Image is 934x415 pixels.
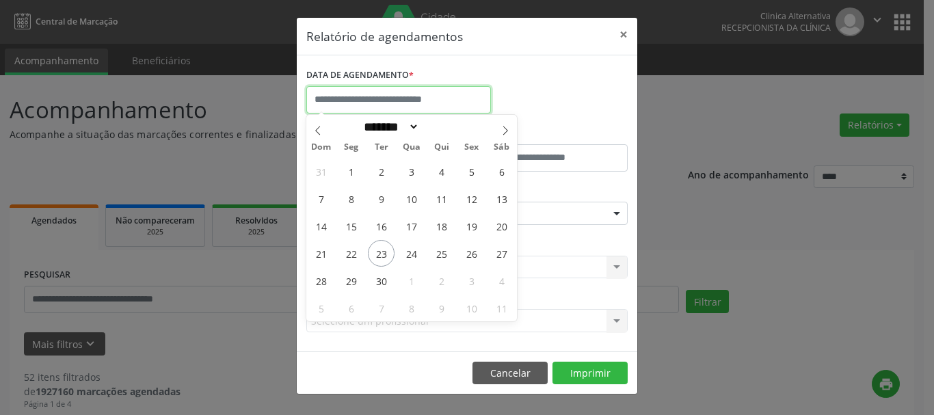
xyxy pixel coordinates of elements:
span: Setembro 26, 2025 [458,240,485,267]
span: Outubro 3, 2025 [458,267,485,294]
span: Setembro 6, 2025 [488,158,515,185]
button: Imprimir [552,362,628,385]
span: Setembro 2, 2025 [368,158,395,185]
span: Setembro 8, 2025 [338,185,364,212]
span: Setembro 3, 2025 [398,158,425,185]
span: Setembro 4, 2025 [428,158,455,185]
h5: Relatório de agendamentos [306,27,463,45]
span: Outubro 8, 2025 [398,295,425,321]
span: Setembro 24, 2025 [398,240,425,267]
span: Setembro 19, 2025 [458,213,485,239]
select: Month [359,120,419,134]
span: Setembro 5, 2025 [458,158,485,185]
span: Setembro 30, 2025 [368,267,395,294]
span: Sáb [487,143,517,152]
span: Setembro 13, 2025 [488,185,515,212]
span: Setembro 12, 2025 [458,185,485,212]
label: ATÉ [470,123,628,144]
span: Outubro 2, 2025 [428,267,455,294]
span: Setembro 1, 2025 [338,158,364,185]
span: Dom [306,143,336,152]
label: DATA DE AGENDAMENTO [306,65,414,86]
span: Setembro 20, 2025 [488,213,515,239]
span: Seg [336,143,366,152]
span: Outubro 10, 2025 [458,295,485,321]
span: Agosto 31, 2025 [308,158,334,185]
span: Outubro 9, 2025 [428,295,455,321]
span: Outubro 4, 2025 [488,267,515,294]
span: Setembro 7, 2025 [308,185,334,212]
span: Outubro 7, 2025 [368,295,395,321]
span: Setembro 17, 2025 [398,213,425,239]
span: Outubro 1, 2025 [398,267,425,294]
span: Setembro 28, 2025 [308,267,334,294]
span: Sex [457,143,487,152]
span: Setembro 21, 2025 [308,240,334,267]
span: Setembro 16, 2025 [368,213,395,239]
span: Setembro 29, 2025 [338,267,364,294]
span: Outubro 11, 2025 [488,295,515,321]
span: Setembro 11, 2025 [428,185,455,212]
span: Setembro 14, 2025 [308,213,334,239]
button: Close [610,18,637,51]
input: Year [419,120,464,134]
span: Ter [366,143,397,152]
span: Setembro 23, 2025 [368,240,395,267]
button: Cancelar [472,362,548,385]
span: Outubro 6, 2025 [338,295,364,321]
span: Setembro 22, 2025 [338,240,364,267]
span: Setembro 18, 2025 [428,213,455,239]
span: Setembro 25, 2025 [428,240,455,267]
span: Setembro 10, 2025 [398,185,425,212]
span: Qua [397,143,427,152]
span: Qui [427,143,457,152]
span: Setembro 15, 2025 [338,213,364,239]
span: Outubro 5, 2025 [308,295,334,321]
span: Setembro 9, 2025 [368,185,395,212]
span: Setembro 27, 2025 [488,240,515,267]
